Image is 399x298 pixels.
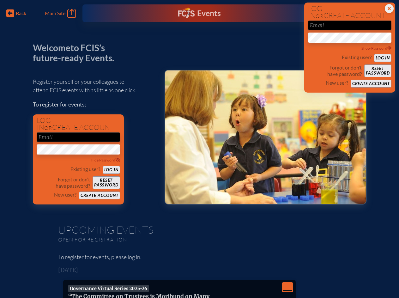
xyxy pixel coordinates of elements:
p: New user? [54,192,76,198]
p: New user? [326,80,348,86]
p: Forgot or don’t have password? [308,64,362,77]
button: Resetpassword [364,64,391,77]
h1: Upcoming Events [58,225,341,235]
h1: Log in create account [37,117,120,131]
p: Register yourself or your colleagues to attend FCIS events with as little as one click. [33,77,154,94]
span: Governance Virtual Series 2025-26 [68,285,149,292]
span: Main Site [45,10,65,16]
span: or [316,13,323,19]
p: To register for events, please log in. [58,253,341,261]
span: Back [16,10,26,16]
input: Email [37,132,120,142]
a: Main Site [45,9,76,18]
h3: [DATE] [58,267,341,273]
p: To register for events: [33,100,154,109]
button: Create account [351,80,391,88]
button: Log in [103,166,120,174]
button: Create account [79,192,120,199]
span: Show Password [361,46,392,51]
img: Events [165,70,366,204]
span: or [44,125,52,131]
button: Log in [374,54,391,62]
p: Open for registration [58,236,225,243]
p: Welcome to FCIS’s future-ready Events. [33,43,121,63]
div: FCIS Events — Future ready [151,8,248,19]
p: Forgot or don’t have password? [37,176,90,189]
span: Hide Password [91,158,120,162]
input: Email [308,21,391,30]
button: Resetpassword [93,176,120,189]
h1: Log in create account [308,5,391,19]
p: Existing user? [70,166,100,172]
p: Existing user? [342,54,372,60]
